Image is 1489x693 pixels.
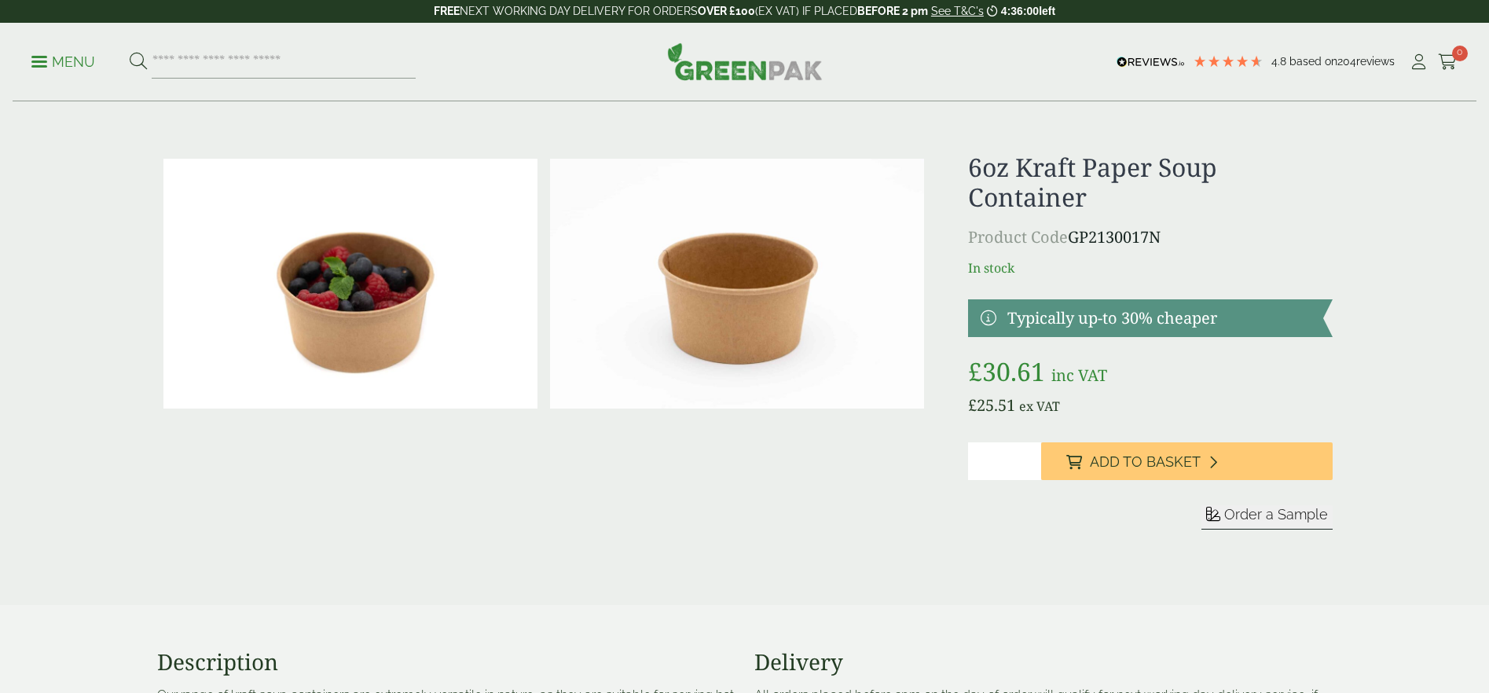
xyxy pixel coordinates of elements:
[1356,55,1395,68] span: reviews
[857,5,928,17] strong: BEFORE 2 pm
[31,53,95,68] a: Menu
[1289,55,1337,68] span: Based on
[968,225,1332,249] p: GP2130017N
[1438,54,1458,70] i: Cart
[968,258,1332,277] p: In stock
[163,159,537,409] img: Kraft 6oz With Berries
[1201,505,1333,530] button: Order a Sample
[968,394,977,416] span: £
[1041,442,1333,480] button: Add to Basket
[968,152,1332,213] h1: 6oz Kraft Paper Soup Container
[434,5,460,17] strong: FREE
[968,354,1045,388] bdi: 30.61
[1271,55,1289,68] span: 4.8
[1409,54,1428,70] i: My Account
[1039,5,1055,17] span: left
[157,649,735,676] h3: Description
[1019,398,1060,415] span: ex VAT
[1001,5,1039,17] span: 4:36:00
[1224,506,1328,522] span: Order a Sample
[1117,57,1185,68] img: REVIEWS.io
[667,42,823,80] img: GreenPak Supplies
[1438,50,1458,74] a: 0
[31,53,95,71] p: Menu
[968,394,1015,416] bdi: 25.51
[1337,55,1356,68] span: 204
[931,5,984,17] a: See T&C's
[968,226,1068,247] span: Product Code
[968,354,982,388] span: £
[1193,54,1263,68] div: 4.79 Stars
[1051,365,1107,386] span: inc VAT
[1090,453,1201,471] span: Add to Basket
[550,159,924,409] img: Kraft 6oz
[1452,46,1468,61] span: 0
[698,5,755,17] strong: OVER £100
[754,649,1333,676] h3: Delivery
